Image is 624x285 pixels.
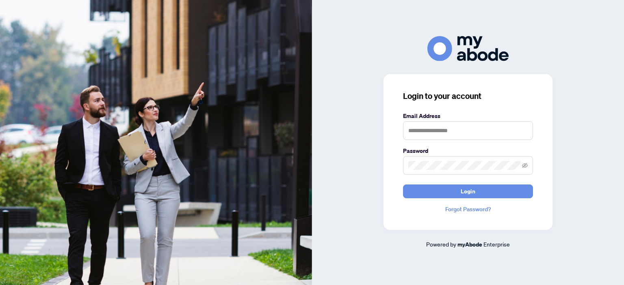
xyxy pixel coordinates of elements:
[461,185,475,198] span: Login
[403,205,533,214] a: Forgot Password?
[403,111,533,120] label: Email Address
[457,240,482,249] a: myAbode
[403,146,533,155] label: Password
[483,240,510,248] span: Enterprise
[522,163,528,168] span: eye-invisible
[427,36,509,61] img: ma-logo
[403,90,533,102] h3: Login to your account
[403,184,533,198] button: Login
[426,240,456,248] span: Powered by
